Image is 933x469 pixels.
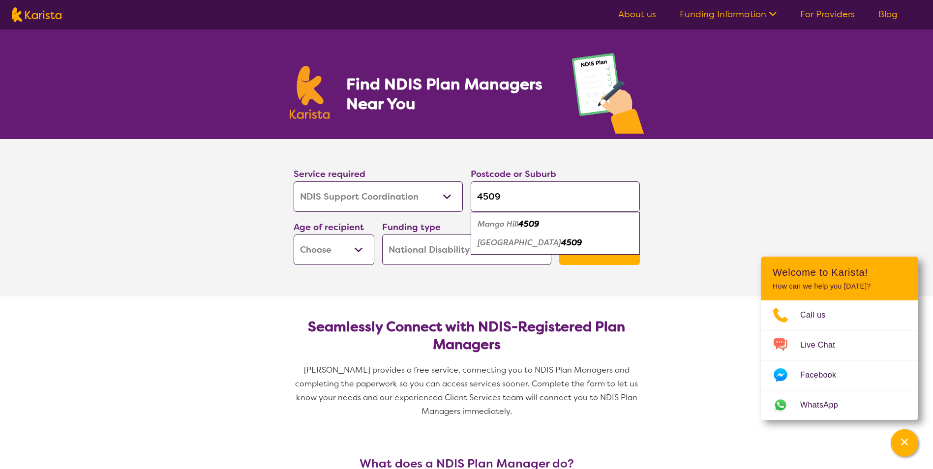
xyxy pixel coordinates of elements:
[301,318,632,353] h2: Seamlessly Connect with NDIS-Registered Plan Managers
[618,8,656,20] a: About us
[800,398,850,412] span: WhatsApp
[478,237,561,248] em: [GEOGRAPHIC_DATA]
[891,429,918,457] button: Channel Menu
[382,221,441,233] label: Funding type
[761,300,918,420] ul: Choose channel
[294,168,365,180] label: Service required
[761,390,918,420] a: Web link opens in a new tab.
[773,266,906,278] h2: Welcome to Karista!
[800,308,838,322] span: Call us
[471,168,556,180] label: Postcode or Suburb
[761,257,918,420] div: Channel Menu
[800,338,847,352] span: Live Chat
[680,8,777,20] a: Funding Information
[295,365,640,416] span: [PERSON_NAME] provides a free service, connecting you to NDIS Plan Managers and completing the pa...
[478,219,518,229] em: Mango Hill
[800,8,855,20] a: For Providers
[572,53,644,139] img: plan-management
[476,234,635,252] div: North Lakes 4509
[800,368,848,382] span: Facebook
[561,237,582,248] em: 4509
[294,221,364,233] label: Age of recipient
[290,66,330,119] img: Karista logo
[476,215,635,234] div: Mango Hill 4509
[471,181,640,212] input: Type
[878,8,898,20] a: Blog
[12,7,61,22] img: Karista logo
[773,282,906,291] p: How can we help you [DATE]?
[346,74,552,114] h1: Find NDIS Plan Managers Near You
[518,219,539,229] em: 4509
